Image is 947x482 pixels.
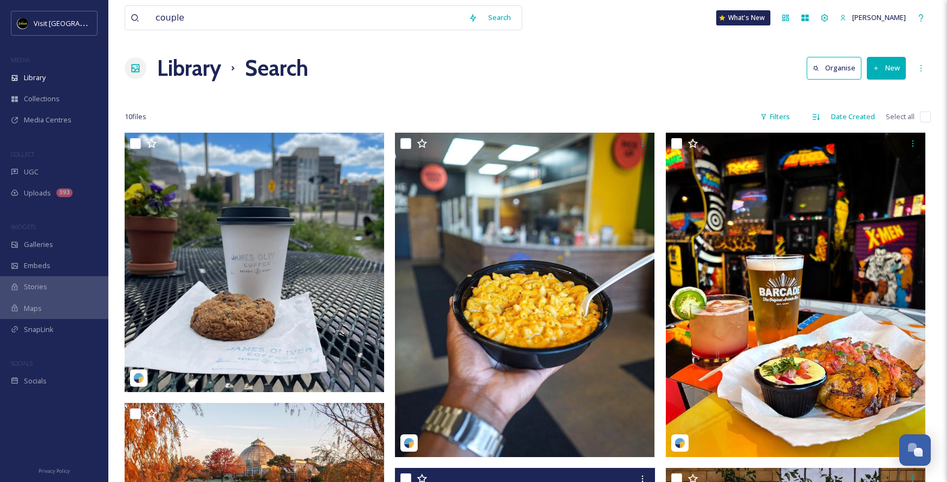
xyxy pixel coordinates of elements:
[24,188,51,198] span: Uploads
[34,18,118,28] span: Visit [GEOGRAPHIC_DATA]
[38,464,70,477] a: Privacy Policy
[245,52,308,84] h1: Search
[11,359,33,367] span: SOCIALS
[133,373,144,383] img: snapsea-logo.png
[24,303,42,314] span: Maps
[11,150,34,158] span: COLLECT
[24,239,53,250] span: Galleries
[150,6,463,30] input: Search your library
[11,56,30,64] span: MEDIA
[899,434,931,466] button: Open Chat
[867,57,906,79] button: New
[395,133,654,457] img: louisianacreolegumbo_09052024_1627979.jpg
[24,376,47,386] span: Socials
[56,188,73,197] div: 393
[404,438,414,448] img: snapsea-logo.png
[852,12,906,22] span: [PERSON_NAME]
[24,167,38,177] span: UGC
[24,282,47,292] span: Stories
[716,10,770,25] a: What's New
[11,223,36,231] span: WIDGETS
[826,106,880,127] div: Date Created
[886,112,914,122] span: Select all
[666,133,925,457] img: barcade_09052024_1627969.jpg
[834,7,911,28] a: [PERSON_NAME]
[38,467,70,474] span: Privacy Policy
[24,115,72,125] span: Media Centres
[807,57,861,79] button: Organise
[24,94,60,104] span: Collections
[157,52,221,84] a: Library
[24,73,46,83] span: Library
[674,438,685,448] img: snapsea-logo.png
[24,324,54,335] span: SnapLink
[125,112,146,122] span: 10 file s
[125,133,384,392] img: tr0yjacks0n_09052024_1628232.jpg
[24,260,50,271] span: Embeds
[17,18,28,29] img: VISIT%20DETROIT%20LOGO%20-%20BLACK%20BACKGROUND.png
[483,7,516,28] div: Search
[755,106,795,127] div: Filters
